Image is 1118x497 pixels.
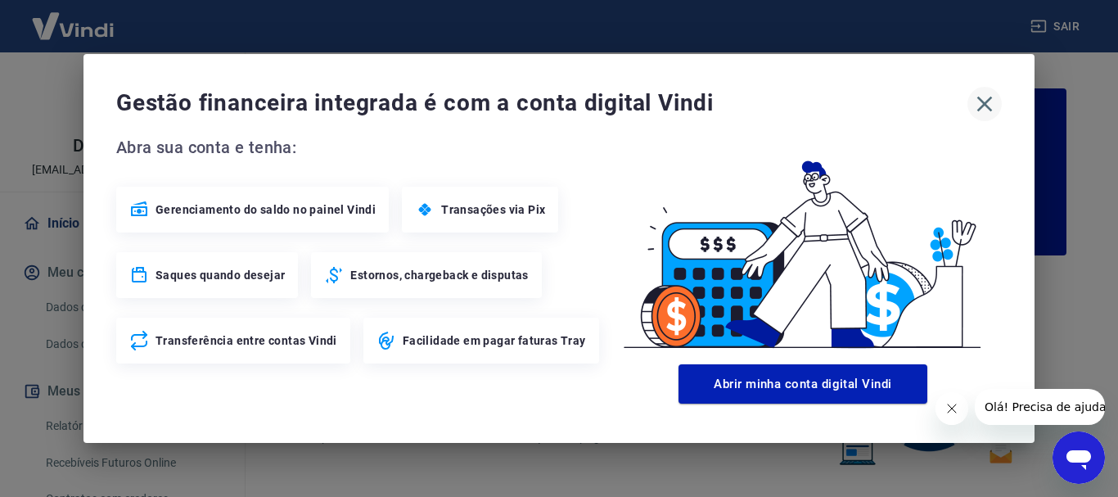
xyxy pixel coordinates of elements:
[604,134,1002,358] img: Good Billing
[441,201,545,218] span: Transações via Pix
[678,364,927,404] button: Abrir minha conta digital Vindi
[156,201,376,218] span: Gerenciamento do saldo no painel Vindi
[156,267,285,283] span: Saques quando desejar
[10,11,137,25] span: Olá! Precisa de ajuda?
[1053,431,1105,484] iframe: Botão para abrir a janela de mensagens
[116,87,967,120] span: Gestão financeira integrada é com a conta digital Vindi
[350,267,528,283] span: Estornos, chargeback e disputas
[116,134,604,160] span: Abra sua conta e tenha:
[935,392,968,425] iframe: Fechar mensagem
[156,332,337,349] span: Transferência entre contas Vindi
[975,389,1105,425] iframe: Mensagem da empresa
[403,332,586,349] span: Facilidade em pagar faturas Tray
